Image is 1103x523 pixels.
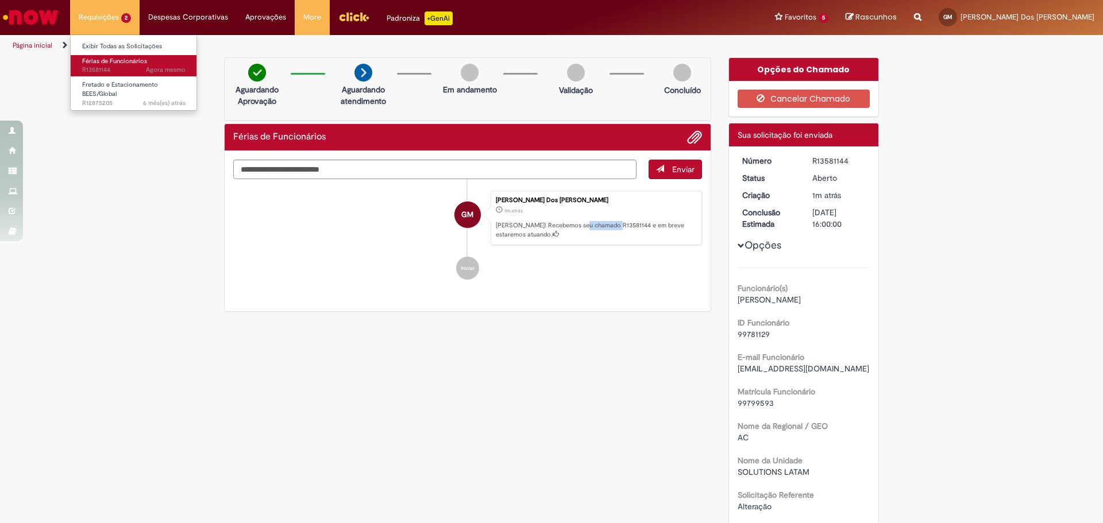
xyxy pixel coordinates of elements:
div: R13581144 [812,155,866,166]
img: img-circle-grey.png [673,64,691,82]
span: 6 mês(es) atrás [143,99,186,107]
img: arrow-next.png [354,64,372,82]
span: Aprovações [245,11,286,23]
div: Gabriel Dos Santos Marques [454,202,481,228]
b: E-mail Funcionário [738,352,804,362]
a: Aberto R13581144 : Férias de Funcionários [71,55,197,76]
span: Alteração [738,501,772,512]
span: 2 [121,13,131,23]
dt: Conclusão Estimada [734,207,804,230]
div: Padroniza [387,11,453,25]
div: [DATE] 16:00:00 [812,207,866,230]
p: Aguardando Aprovação [229,84,285,107]
span: [EMAIL_ADDRESS][DOMAIN_NAME] [738,363,869,374]
button: Adicionar anexos [687,130,702,145]
span: AC [738,432,749,443]
span: Rascunhos [855,11,897,22]
b: Matrícula Funcionário [738,386,815,397]
b: Solicitação Referente [738,490,814,500]
span: Favoritos [785,11,816,23]
p: [PERSON_NAME]! Recebemos seu chamado R13581144 e em breve estaremos atuando. [496,221,696,239]
textarea: Digite sua mensagem aqui... [233,160,637,179]
ul: Histórico de tíquete [233,179,702,292]
span: GM [461,201,473,228]
span: 5 [819,13,828,23]
img: ServiceNow [1,6,60,29]
p: Aguardando atendimento [335,84,391,107]
span: Agora mesmo [146,65,186,74]
p: Concluído [664,84,701,96]
span: 1m atrás [504,207,523,214]
span: 99781129 [738,329,770,339]
div: 30/09/2025 12:02:08 [812,189,866,201]
time: 30/09/2025 12:02:09 [146,65,186,74]
button: Enviar [649,160,702,179]
span: 1m atrás [812,190,841,200]
span: [PERSON_NAME] Dos [PERSON_NAME] [961,12,1094,22]
span: Fretado e Estacionamento BEES/Global [82,80,158,98]
div: Opções do Chamado [729,58,879,81]
dt: Criação [734,189,804,201]
p: +GenAi [425,11,453,25]
span: SOLUTIONS LATAM [738,467,809,477]
b: Funcionário(s) [738,283,788,293]
a: Rascunhos [846,12,897,23]
span: [PERSON_NAME] [738,295,801,305]
ul: Trilhas de página [9,35,727,56]
b: ID Funcionário [738,317,789,328]
div: Aberto [812,172,866,184]
a: Página inicial [13,41,52,50]
b: Nome da Regional / GEO [738,421,828,431]
p: Em andamento [443,84,497,95]
div: [PERSON_NAME] Dos [PERSON_NAME] [496,197,696,204]
li: Gabriel Dos Santos Marques [233,191,702,246]
span: Despesas Corporativas [148,11,228,23]
span: GM [943,13,952,21]
dt: Número [734,155,804,166]
dt: Status [734,172,804,184]
span: Enviar [672,164,695,175]
span: R13581144 [82,65,186,75]
p: Validação [559,84,593,96]
span: More [303,11,321,23]
a: Exibir Todas as Solicitações [71,40,197,53]
time: 01/04/2025 09:53:27 [143,99,186,107]
img: click_logo_yellow_360x200.png [338,8,369,25]
img: check-circle-green.png [248,64,266,82]
a: Aberto R12875205 : Fretado e Estacionamento BEES/Global [71,79,197,103]
img: img-circle-grey.png [461,64,479,82]
b: Nome da Unidade [738,455,803,466]
span: Requisições [79,11,119,23]
span: Sua solicitação foi enviada [738,130,832,140]
span: 99799593 [738,398,774,408]
ul: Requisições [70,34,197,111]
span: Férias de Funcionários [82,57,147,65]
time: 30/09/2025 12:02:08 [504,207,523,214]
span: R12875205 [82,99,186,108]
button: Cancelar Chamado [738,90,870,108]
h2: Férias de Funcionários Histórico de tíquete [233,132,326,142]
img: img-circle-grey.png [567,64,585,82]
